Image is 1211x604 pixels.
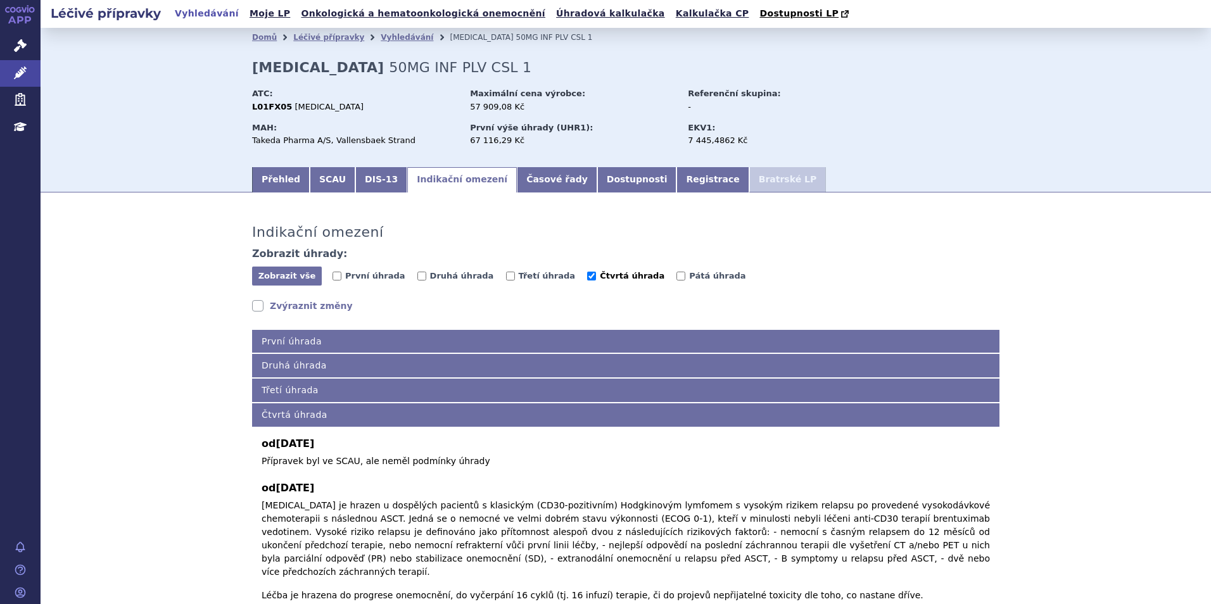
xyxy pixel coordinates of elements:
[470,89,585,98] strong: Maximální cena výrobce:
[688,135,830,146] div: 7 445,4862 Kč
[252,379,999,402] h4: Třetí úhrada
[389,60,531,75] span: 50MG INF PLV CSL 1
[276,482,314,494] span: [DATE]
[297,5,549,22] a: Onkologická a hematoonkologická onemocnění
[417,272,426,280] input: Druhá úhrada
[252,167,310,192] a: Přehled
[688,89,780,98] strong: Referenční skupina:
[252,299,353,312] a: Zvýraznit změny
[262,481,990,496] b: od
[252,267,322,286] button: Zobrazit vše
[252,403,999,427] h4: Čtvrtá úhrada
[597,167,677,192] a: Dostupnosti
[345,271,405,280] span: První úhrada
[430,271,494,280] span: Druhá úhrada
[381,33,433,42] a: Vyhledávání
[310,167,355,192] a: SCAU
[517,167,597,192] a: Časové řady
[688,101,830,113] div: -
[552,5,669,22] a: Úhradová kalkulačka
[689,271,745,280] span: Pátá úhrada
[262,455,990,468] p: Přípravek byl ve SCAU, ale neměl podmínky úhrady
[516,33,593,42] span: 50MG INF PLV CSL 1
[407,167,517,192] a: Indikační omezení
[470,101,676,113] div: 57 909,08 Kč
[252,224,384,241] h3: Indikační omezení
[258,271,316,280] span: Zobrazit vše
[293,33,364,42] a: Léčivé přípravky
[450,33,513,42] span: [MEDICAL_DATA]
[252,248,348,260] h4: Zobrazit úhrady:
[519,271,576,280] span: Třetí úhrada
[688,123,715,132] strong: EKV1:
[252,60,384,75] strong: [MEDICAL_DATA]
[252,33,277,42] a: Domů
[756,5,855,23] a: Dostupnosti LP
[470,123,593,132] strong: První výše úhrady (UHR1):
[262,436,990,451] b: od
[252,123,277,132] strong: MAH:
[470,135,676,146] div: 67 116,29 Kč
[252,135,458,146] div: Takeda Pharma A/S, Vallensbaek Strand
[333,272,341,280] input: První úhrada
[262,499,990,602] p: [MEDICAL_DATA] je hrazen u dospělých pacientů s klasickým (CD30-pozitivním) Hodgkinovým lymfomem ...
[672,5,753,22] a: Kalkulačka CP
[295,102,364,111] span: [MEDICAL_DATA]
[600,271,664,280] span: Čtvrtá úhrada
[676,167,749,192] a: Registrace
[587,272,596,280] input: Čtvrtá úhrada
[506,272,515,280] input: Třetí úhrada
[252,354,999,377] h4: Druhá úhrada
[676,272,685,280] input: Pátá úhrada
[252,89,273,98] strong: ATC:
[41,4,171,22] h2: Léčivé přípravky
[355,167,407,192] a: DIS-13
[252,102,292,111] strong: L01FX05
[171,5,243,22] a: Vyhledávání
[252,330,999,353] h4: První úhrada
[276,437,314,450] span: [DATE]
[759,8,839,18] span: Dostupnosti LP
[246,5,294,22] a: Moje LP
